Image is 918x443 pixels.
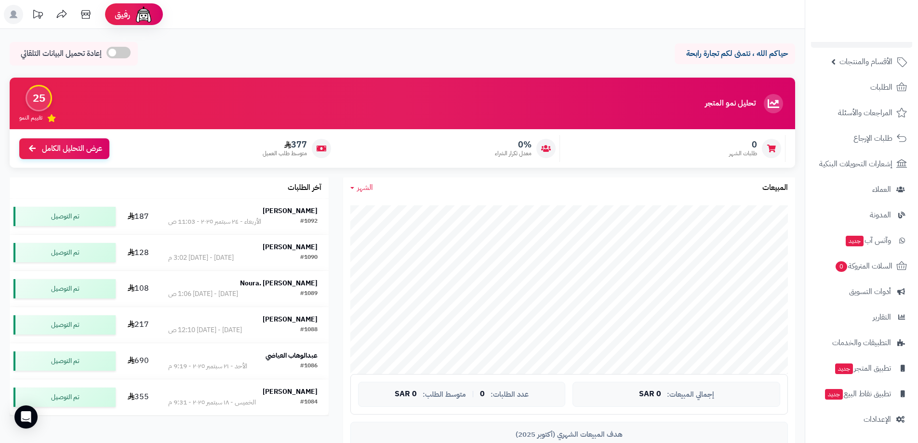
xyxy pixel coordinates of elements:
[300,217,318,227] div: #1092
[495,139,532,150] span: 0%
[168,398,256,407] div: الخميس - ١٨ سبتمبر ٢٠٢٥ - 9:31 م
[300,289,318,299] div: #1089
[300,253,318,263] div: #1090
[14,405,38,429] div: Open Intercom Messenger
[872,183,891,196] span: العملاء
[870,208,891,222] span: المدونة
[846,236,864,246] span: جديد
[21,48,102,59] span: إعادة تحميل البيانات التلقائي
[811,357,912,380] a: تطبيق المتجرجديد
[667,390,714,399] span: إجمالي المبيعات:
[811,127,912,150] a: طلبات الإرجاع
[852,22,909,42] img: logo-2.png
[13,207,116,226] div: تم التوصيل
[358,430,780,440] div: هدف المبيعات الشهري (أكتوبر 2025)
[495,149,532,158] span: معدل تكرار الشراء
[811,101,912,124] a: المراجعات والأسئلة
[42,143,102,154] span: عرض التحليل الكامل
[115,9,130,20] span: رفيق
[834,362,891,375] span: تطبيق المتجر
[811,203,912,227] a: المدونة
[853,132,892,145] span: طلبات الإرجاع
[870,81,892,94] span: الطلبات
[134,5,153,24] img: ai-face.png
[832,336,891,349] span: التطبيقات والخدمات
[120,379,157,415] td: 355
[762,184,788,192] h3: المبيعات
[288,184,321,192] h3: آخر الطلبات
[811,382,912,405] a: تطبيق نقاط البيعجديد
[263,387,318,397] strong: [PERSON_NAME]
[240,278,318,288] strong: Noura. [PERSON_NAME]
[357,182,373,193] span: الشهر
[19,138,109,159] a: عرض التحليل الكامل
[120,343,157,379] td: 690
[472,390,474,398] span: |
[300,398,318,407] div: #1084
[120,235,157,270] td: 128
[811,408,912,431] a: الإعدادات
[639,390,661,399] span: 0 SAR
[13,315,116,335] div: تم التوصيل
[263,314,318,324] strong: [PERSON_NAME]
[19,114,42,122] span: تقييم النمو
[835,363,853,374] span: جديد
[845,234,891,247] span: وآتس آب
[120,199,157,234] td: 187
[263,149,307,158] span: متوسط طلب العميل
[849,285,891,298] span: أدوات التسويق
[168,362,247,371] div: الأحد - ٢١ سبتمبر ٢٠٢٥ - 9:19 م
[811,255,912,278] a: السلات المتروكة0
[168,217,261,227] div: الأربعاء - ٢٤ سبتمبر ٢٠٢٥ - 11:03 ص
[300,325,318,335] div: #1088
[873,310,891,324] span: التقارير
[819,157,892,171] span: إشعارات التحويلات البنكية
[682,48,788,59] p: حياكم الله ، نتمنى لكم تجارة رابحة
[729,149,757,158] span: طلبات الشهر
[168,325,242,335] div: [DATE] - [DATE] 12:10 ص
[491,390,529,399] span: عدد الطلبات:
[811,280,912,303] a: أدوات التسويق
[838,106,892,120] span: المراجعات والأسئلة
[263,206,318,216] strong: [PERSON_NAME]
[811,331,912,354] a: التطبيقات والخدمات
[300,362,318,371] div: #1086
[423,390,466,399] span: متوسط الطلب:
[263,242,318,252] strong: [PERSON_NAME]
[835,259,892,273] span: السلات المتروكة
[13,279,116,298] div: تم التوصيل
[480,390,485,399] span: 0
[839,55,892,68] span: الأقسام والمنتجات
[266,350,318,361] strong: عبدالوهاب العياضي
[811,152,912,175] a: إشعارات التحويلات البنكية
[13,388,116,407] div: تم التوصيل
[395,390,417,399] span: 0 SAR
[13,243,116,262] div: تم التوصيل
[811,76,912,99] a: الطلبات
[705,99,756,108] h3: تحليل نمو المتجر
[811,229,912,252] a: وآتس آبجديد
[864,413,891,426] span: الإعدادات
[120,271,157,307] td: 108
[168,289,238,299] div: [DATE] - [DATE] 1:06 ص
[26,5,50,27] a: تحديثات المنصة
[811,306,912,329] a: التقارير
[120,307,157,343] td: 217
[729,139,757,150] span: 0
[168,253,234,263] div: [DATE] - [DATE] 3:02 م
[13,351,116,371] div: تم التوصيل
[825,389,843,400] span: جديد
[811,178,912,201] a: العملاء
[350,182,373,193] a: الشهر
[263,139,307,150] span: 377
[824,387,891,401] span: تطبيق نقاط البيع
[836,261,848,272] span: 0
